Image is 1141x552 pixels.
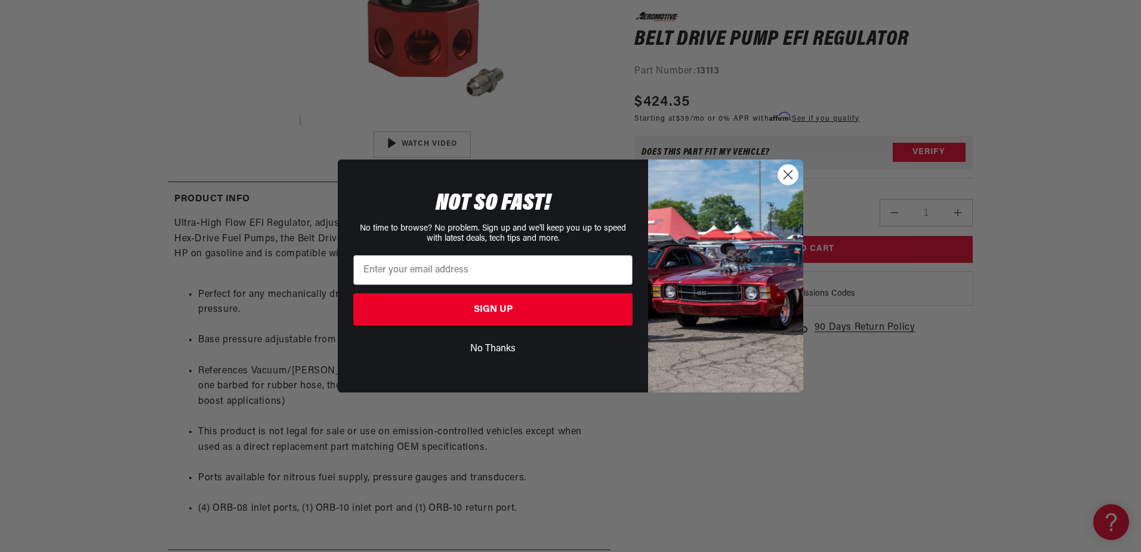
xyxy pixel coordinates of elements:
[353,338,633,360] button: No Thanks
[360,224,626,243] span: No time to browse? No problem. Sign up and we'll keep you up to speed with latest deals, tech tip...
[353,255,633,285] input: Enter your email address
[353,293,633,326] button: SIGN UP
[778,164,798,185] button: Close dialog
[436,192,551,216] span: NOT SO FAST!
[648,160,803,392] img: 85cdd541-2605-488b-b08c-a5ee7b438a35.jpeg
